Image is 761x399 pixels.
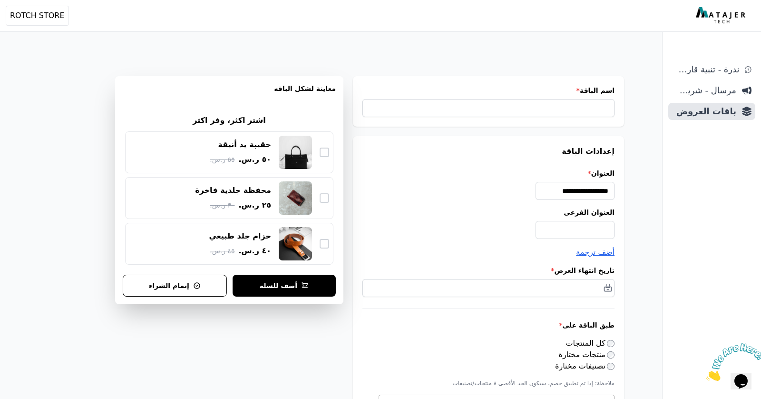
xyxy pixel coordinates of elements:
[672,84,736,97] span: مرسال - شريط دعاية
[10,10,65,21] span: ROTCH STORE
[672,105,736,118] span: باقات العروض
[238,245,271,257] span: ٤٠ ر.س.
[607,363,615,370] input: تصنيفات مختارة
[189,115,269,126] h2: اشتر اكثر، وفر اكثر
[362,320,615,330] label: طبق الباقة على
[6,6,69,26] button: ROTCH STORE
[233,275,336,297] button: أضف للسلة
[238,154,271,165] span: ٥٠ ر.س.
[576,248,615,257] span: أضف ترجمة
[279,227,312,260] img: حزام جلد طبيعي
[576,247,615,258] button: أضف ترجمة
[210,246,234,256] span: ٤٥ ر.س.
[696,7,748,24] img: MatajerTech Logo
[607,340,615,348] input: كل المنتجات
[362,169,615,178] label: العنوان
[362,379,615,387] p: ملاحظة: إذا تم تطبيق خصم، سيكون الحد الأقصى ٨ منتجات/تصنيفات
[566,339,615,348] label: كل المنتجات
[218,140,271,150] div: حقيبة يد أنيقة
[279,136,312,169] img: حقيبة يد أنيقة
[362,86,615,95] label: اسم الباقة
[362,146,615,157] h3: إعدادات الباقة
[607,351,615,359] input: منتجات مختارة
[210,155,234,165] span: ٥٥ ر.س.
[362,266,615,275] label: تاريخ انتهاء العرض
[210,200,234,210] span: ٣٠ ر.س.
[10,12,30,29] button: $i18n('chat', 'chat_widget')
[209,231,272,241] div: حزام جلد طبيعي
[559,350,615,359] label: منتجات مختارة
[123,275,227,297] button: إتمام الشراء
[672,63,739,76] span: ندرة - تنبية قارب علي النفاذ
[123,84,336,105] h3: معاينة لشكل الباقه
[555,361,615,370] label: تصنيفات مختارة
[702,339,761,385] iframe: chat widget
[362,208,615,217] label: العنوان الفرعي
[238,199,271,211] span: ٢٥ ر.س.
[279,181,312,215] img: محفظة جلدية فاخرة
[4,4,63,41] img: الدردشة الملفتة للإنتباه
[195,185,271,196] div: محفظة جلدية فاخرة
